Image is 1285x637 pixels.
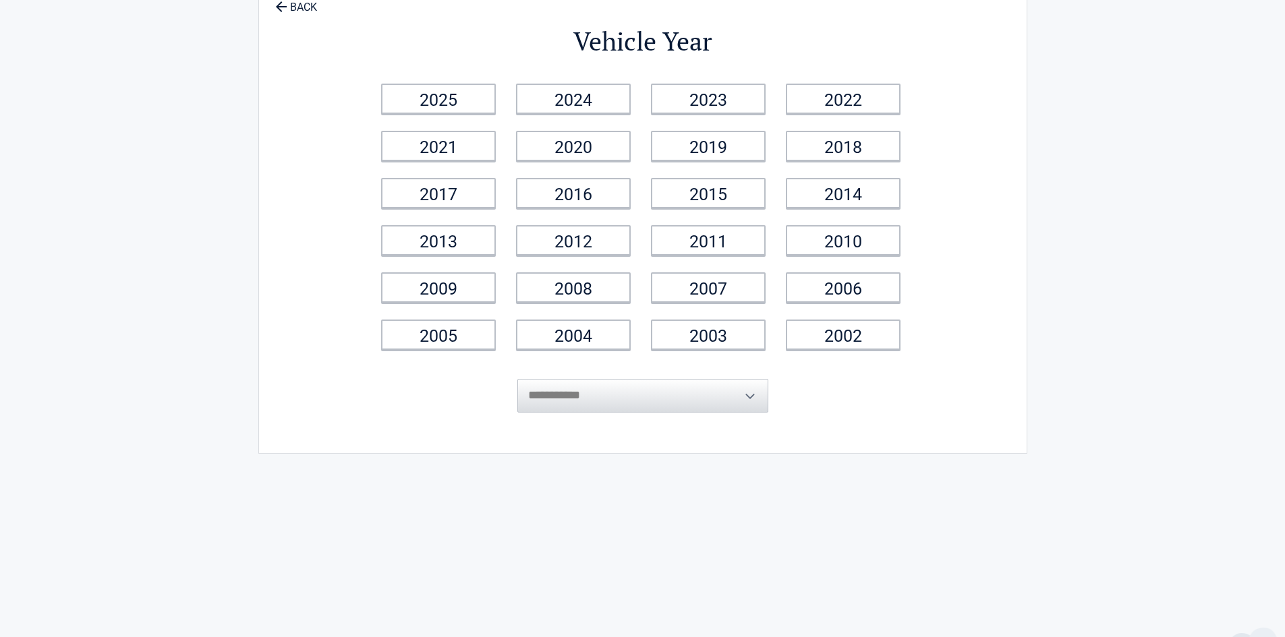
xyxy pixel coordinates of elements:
[786,272,901,303] a: 2006
[786,320,901,350] a: 2002
[381,272,496,303] a: 2009
[786,84,901,114] a: 2022
[381,131,496,161] a: 2021
[651,320,766,350] a: 2003
[651,272,766,303] a: 2007
[786,225,901,255] a: 2010
[381,225,496,255] a: 2013
[516,131,631,161] a: 2020
[516,272,631,303] a: 2008
[651,178,766,208] a: 2015
[516,84,631,114] a: 2024
[381,320,496,350] a: 2005
[651,225,766,255] a: 2011
[516,225,631,255] a: 2012
[516,178,631,208] a: 2016
[786,131,901,161] a: 2018
[651,84,766,114] a: 2023
[651,131,766,161] a: 2019
[516,320,631,350] a: 2004
[786,178,901,208] a: 2014
[381,84,496,114] a: 2025
[373,24,913,59] h2: Vehicle Year
[381,178,496,208] a: 2017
